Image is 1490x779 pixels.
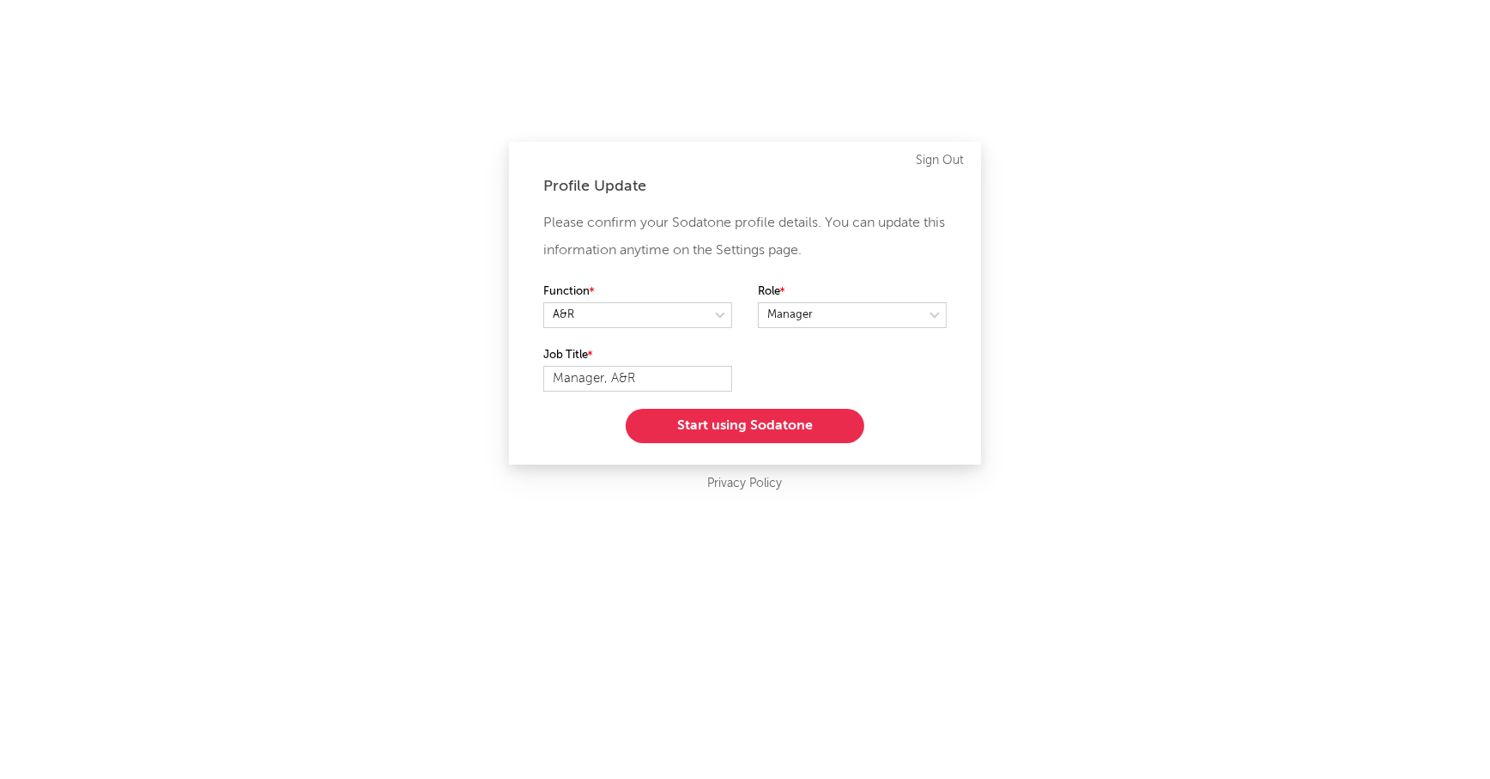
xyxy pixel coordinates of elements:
[708,473,783,495] a: Privacy Policy
[543,345,732,366] label: Job Title
[543,210,947,265] p: Please confirm your Sodatone profile details. You can update this information anytime on the Sett...
[916,150,964,171] a: Sign Out
[626,409,864,443] button: Start using Sodatone
[543,176,947,197] div: Profile Update
[543,282,732,302] label: Function
[758,282,947,302] label: Role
